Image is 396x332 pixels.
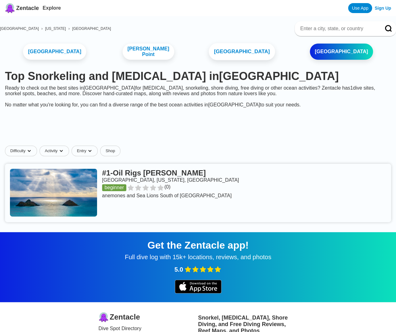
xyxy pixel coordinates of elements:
span: › [68,26,70,31]
button: Entrydropdown caret [72,146,100,156]
button: Difficultydropdown caret [5,146,40,156]
input: Enter a city, state, or country [300,26,376,32]
span: Entry [77,148,86,153]
a: [US_STATE] [45,26,66,31]
span: › [41,26,43,31]
a: [GEOGRAPHIC_DATA] [72,26,111,31]
a: Dive Spot Directory [99,326,198,331]
div: Get the Zentacle app! [7,240,389,251]
img: dropdown caret [27,148,32,153]
button: Activitydropdown caret [40,146,72,156]
a: Sign Up [375,6,391,11]
a: [PERSON_NAME] Point [123,44,174,60]
a: Shop [100,146,120,156]
span: Difficulty [10,148,26,153]
img: Zentacle logo [5,3,15,13]
span: Zentacle [16,5,39,12]
img: dropdown caret [87,148,92,153]
a: [GEOGRAPHIC_DATA] [23,44,86,60]
span: Activity [45,148,58,153]
img: logo [99,312,109,322]
span: 5.0 [175,266,183,273]
img: iOS app store [175,280,221,293]
img: dropdown caret [59,148,64,153]
a: [GEOGRAPHIC_DATA] [209,43,275,60]
a: Use App [348,3,372,13]
a: iOS app store [175,289,221,294]
a: [GEOGRAPHIC_DATA] [310,44,373,60]
span: Zentacle [110,313,140,321]
a: Explore [43,5,61,11]
h1: Top Snorkeling and [MEDICAL_DATA] in [GEOGRAPHIC_DATA] [5,70,391,83]
a: Zentacle logoZentacle [5,3,39,13]
div: Full dive log with 15k+ locations, reviews, and photos [7,254,389,261]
